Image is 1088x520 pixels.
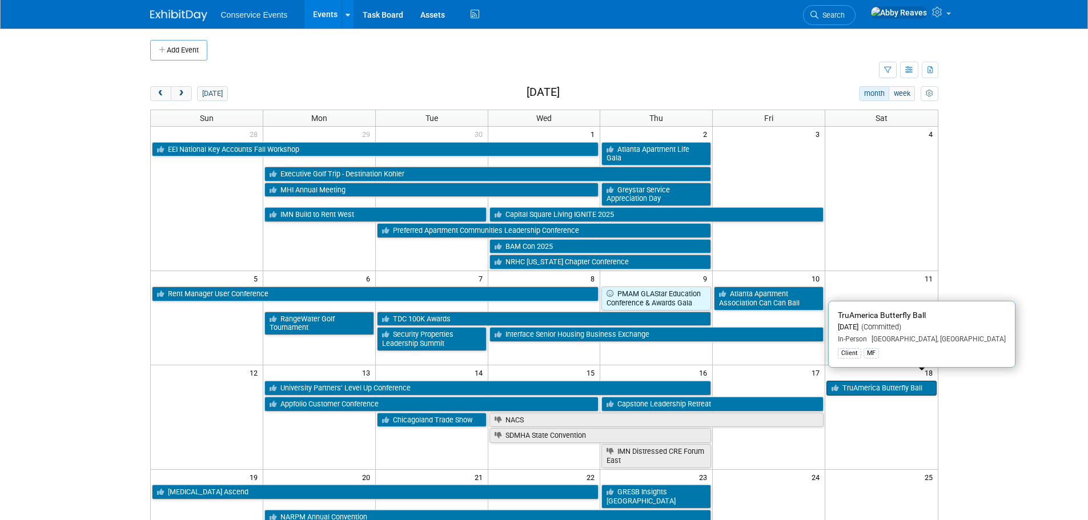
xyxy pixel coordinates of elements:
button: Add Event [150,40,207,61]
span: Wed [536,114,552,123]
span: 12 [248,365,263,380]
a: RangeWater Golf Tournament [264,312,374,335]
a: NACS [489,413,824,428]
span: 28 [248,127,263,141]
span: 4 [928,127,938,141]
a: Security Properties Leadership Summit [377,327,487,350]
a: MHI Annual Meeting [264,183,599,197]
span: 2 [702,127,712,141]
a: Greystar Service Appreciation Day [601,183,711,206]
span: 19 [248,470,263,484]
span: Search [818,11,845,19]
a: IMN Distressed CRE Forum East [601,444,711,467]
span: TruAmerica Butterfly Ball [838,311,926,320]
a: SDMHA State Convention [489,428,712,443]
a: GRESB Insights [GEOGRAPHIC_DATA] [601,485,711,508]
span: 7 [477,271,488,285]
a: IMN Build to Rent West [264,207,487,222]
span: Mon [311,114,327,123]
a: Chicagoland Trade Show [377,413,487,428]
button: month [859,86,889,101]
span: 15 [585,365,600,380]
span: 1 [589,127,600,141]
span: 29 [361,127,375,141]
a: PMAM GLAStar Education Conference & Awards Gala [601,287,711,310]
a: TDC 100K Awards [377,312,712,326]
span: 13 [361,365,375,380]
span: Sat [876,114,888,123]
button: week [889,86,915,101]
button: next [171,86,192,101]
span: In-Person [838,335,867,343]
a: [MEDICAL_DATA] Ascend [152,485,599,499]
a: BAM Con 2025 [489,239,712,254]
img: ExhibitDay [150,10,207,21]
span: 3 [814,127,825,141]
a: TruAmerica Butterfly Ball [826,381,936,396]
a: Interface Senior Housing Business Exchange [489,327,824,342]
a: Capstone Leadership Retreat [601,397,824,412]
span: 5 [252,271,263,285]
span: Sun [200,114,214,123]
span: 18 [924,365,938,380]
a: Capital Square Living IGNITE 2025 [489,207,824,222]
span: 21 [473,470,488,484]
img: Abby Reaves [870,6,928,19]
a: Executive Golf Trip - Destination Kohler [264,167,711,182]
span: 9 [702,271,712,285]
span: 8 [589,271,600,285]
a: University Partners’ Level Up Conference [264,381,711,396]
span: 22 [585,470,600,484]
a: Atlanta Apartment Life Gala [601,142,711,166]
span: 25 [924,470,938,484]
span: (Committed) [858,323,901,331]
a: Search [803,5,856,25]
span: 23 [698,470,712,484]
a: Atlanta Apartment Association Can Can Ball [714,287,824,310]
span: 11 [924,271,938,285]
button: prev [150,86,171,101]
span: 14 [473,365,488,380]
div: [DATE] [838,323,1006,332]
span: 30 [473,127,488,141]
div: Client [838,348,861,358]
span: Fri [764,114,773,123]
span: 17 [810,365,825,380]
span: 24 [810,470,825,484]
span: 20 [361,470,375,484]
i: Personalize Calendar [926,90,933,98]
div: MF [864,348,879,358]
span: Conservice Events [221,10,288,19]
a: Rent Manager User Conference [152,287,599,301]
h2: [DATE] [527,86,560,99]
a: EEI National Key Accounts Fall Workshop [152,142,599,157]
button: myCustomButton [921,86,938,101]
span: 10 [810,271,825,285]
span: [GEOGRAPHIC_DATA], [GEOGRAPHIC_DATA] [867,335,1006,343]
span: Tue [425,114,438,123]
a: Preferred Apartment Communities Leadership Conference [377,223,712,238]
span: 16 [698,365,712,380]
span: Thu [649,114,663,123]
button: [DATE] [197,86,227,101]
a: NRHC [US_STATE] Chapter Conference [489,255,712,269]
a: Appfolio Customer Conference [264,397,599,412]
span: 6 [365,271,375,285]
